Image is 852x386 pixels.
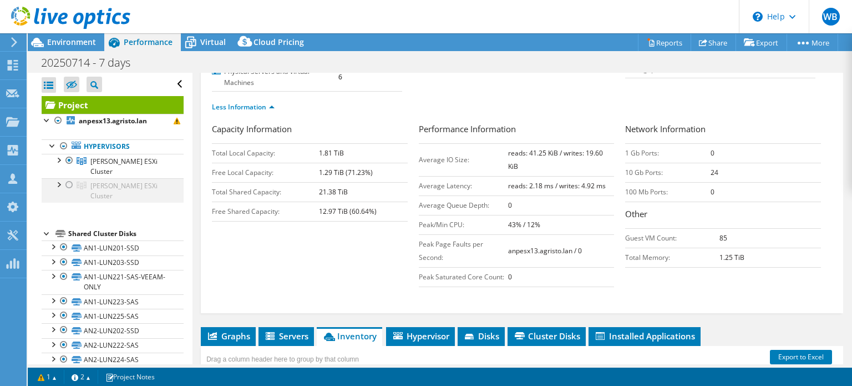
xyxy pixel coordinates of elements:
[508,246,582,255] b: anpesx13.agristo.lan / 0
[319,168,373,177] b: 1.29 TiB (71.23%)
[30,370,64,384] a: 1
[625,143,710,163] td: 1 Gb Ports:
[204,352,362,367] div: Drag a column header here to group by that column
[508,148,603,171] b: reads: 41.25 KiB / writes: 19.60 KiB
[711,168,718,177] b: 24
[392,330,449,342] span: Hypervisor
[625,182,710,202] td: 100 Mb Ports:
[508,181,606,191] b: reads: 2.18 ms / writes: 4.92 ms
[625,163,710,182] td: 10 Gb Ports:
[594,330,695,342] span: Installed Applications
[719,253,744,262] b: 1.25 TiB
[319,187,348,197] b: 21.38 TiB
[322,330,377,342] span: Inventory
[64,370,98,384] a: 2
[419,123,615,138] h3: Performance Information
[42,96,184,114] a: Project
[212,202,318,221] td: Free Shared Capacity:
[42,323,184,338] a: AN2-LUN202-SSD
[42,353,184,367] a: AN2-LUN224-SAS
[42,139,184,154] a: Hypervisors
[253,37,304,47] span: Cloud Pricing
[42,309,184,323] a: AN1-LUN225-SAS
[419,267,509,287] td: Peak Saturated Core Count:
[753,12,763,22] svg: \n
[212,182,318,202] td: Total Shared Capacity:
[513,330,580,342] span: Cluster Disks
[625,208,821,223] h3: Other
[212,143,318,163] td: Total Local Capacity:
[338,72,342,82] b: 6
[508,220,540,229] b: 43% / 12%
[691,34,736,51] a: Share
[719,233,727,243] b: 85
[212,163,318,182] td: Free Local Capacity:
[419,195,509,215] td: Average Queue Depth:
[822,8,840,26] span: WB
[212,102,275,112] a: Less Information
[625,248,719,267] td: Total Memory:
[770,350,832,364] a: Export to Excel
[42,154,184,178] a: Agristo Nazareth ESXi Cluster
[212,123,408,138] h3: Capacity Information
[419,234,509,267] td: Peak Page Faults per Second:
[264,330,308,342] span: Servers
[419,215,509,234] td: Peak/Min CPU:
[47,37,96,47] span: Environment
[787,34,838,51] a: More
[90,157,158,176] span: [PERSON_NAME] ESXi Cluster
[419,143,509,176] td: Average IO Size:
[419,176,509,195] td: Average Latency:
[508,272,512,282] b: 0
[736,34,787,51] a: Export
[42,255,184,270] a: AN1-LUN203-SSD
[319,148,344,158] b: 1.81 TiB
[98,370,163,384] a: Project Notes
[124,37,173,47] span: Performance
[68,227,184,240] div: Shared Cluster Disks
[319,207,377,216] b: 12.97 TiB (60.64%)
[508,200,512,210] b: 0
[463,330,499,342] span: Disks
[42,270,184,294] a: AN1-LUN221-SAS-VEEAM-ONLY
[90,181,158,200] span: [PERSON_NAME] ESXi Cluster
[42,338,184,353] a: AN2-LUN222-SAS
[638,34,691,51] a: Reports
[200,37,226,47] span: Virtual
[711,187,714,197] b: 0
[711,148,714,158] b: 0
[212,66,338,88] label: Physical Servers and Virtual Machines
[79,116,147,126] b: anpesx13.agristo.lan
[625,123,821,138] h3: Network Information
[206,330,250,342] span: Graphs
[42,294,184,309] a: AN1-LUN223-SAS
[36,57,148,69] h1: 20250714 - 7 days
[42,114,184,128] a: anpesx13.agristo.lan
[625,228,719,248] td: Guest VM Count:
[42,240,184,255] a: AN1-LUN201-SSD
[42,178,184,203] a: Agristo Hulste ESXi Cluster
